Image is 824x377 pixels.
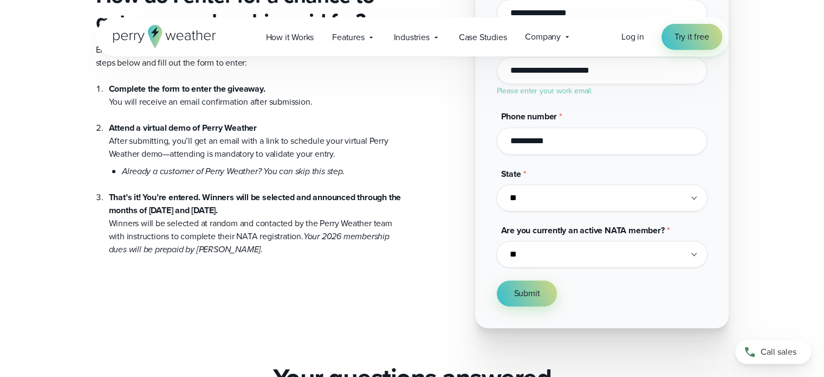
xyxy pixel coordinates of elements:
[109,82,404,108] li: You will receive an email confirmation after submission.
[621,30,644,43] a: Log in
[266,31,314,44] span: How it Works
[109,108,404,178] li: After submitting, you’ll get an email with a link to schedule your virtual Perry Weather demo—att...
[735,340,811,364] a: Call sales
[525,30,561,43] span: Company
[761,346,796,359] span: Call sales
[674,30,709,43] span: Try it free
[109,230,390,255] em: Your 2026 membership dues will be prepaid by [PERSON_NAME].
[497,85,593,97] label: Please enter your work email.
[109,191,401,216] strong: That’s it! You’re entered. Winners will be selected and announced through the months of [DATE] an...
[497,280,557,306] button: Submit
[394,31,430,44] span: Industries
[109,122,257,134] strong: Attend a virtual demo of Perry Weather
[257,26,323,48] a: How it Works
[450,26,516,48] a: Case Studies
[109,178,404,256] li: Winners will be selected at random and contacted by the Perry Weather team with instructions to c...
[109,82,265,95] strong: Complete the form to enter the giveaway.
[514,287,540,300] span: Submit
[501,110,557,123] span: Phone number
[501,224,665,237] span: Are you currently an active NATA member?
[501,168,521,180] span: State
[661,24,722,50] a: Try it free
[332,31,364,44] span: Features
[459,31,507,44] span: Case Studies
[122,165,345,177] em: Already a customer of Perry Weather? You can skip this step.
